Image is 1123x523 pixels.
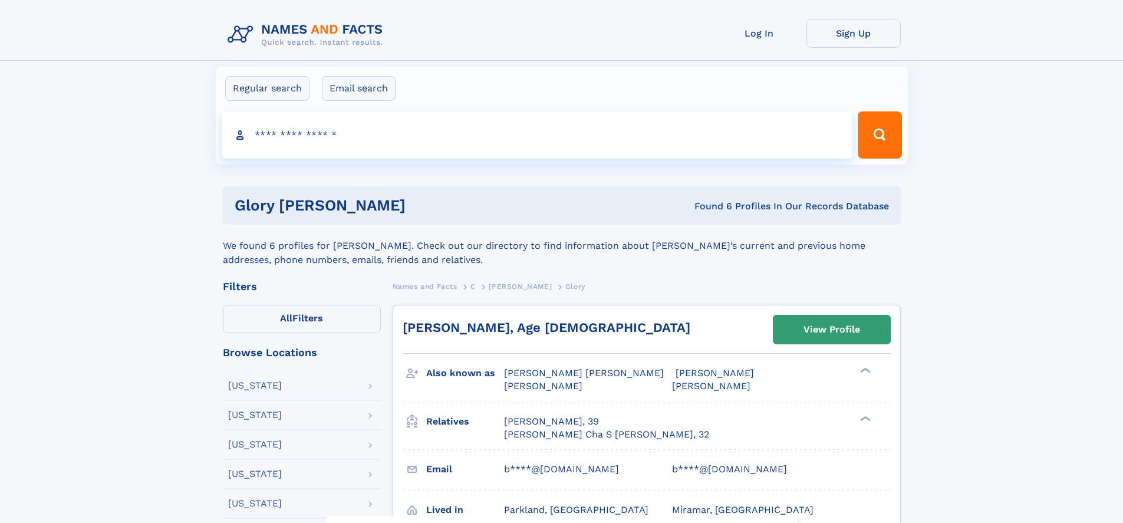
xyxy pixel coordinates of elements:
[228,410,282,420] div: [US_STATE]
[803,316,860,343] div: View Profile
[504,367,664,379] span: [PERSON_NAME] [PERSON_NAME]
[426,412,504,432] h3: Relatives
[565,282,585,291] span: Glory
[223,19,393,51] img: Logo Names and Facts
[857,367,871,374] div: ❯
[504,428,709,441] a: [PERSON_NAME] Cha S [PERSON_NAME], 32
[223,347,381,358] div: Browse Locations
[504,504,648,515] span: Parkland, [GEOGRAPHIC_DATA]
[426,459,504,479] h3: Email
[676,367,754,379] span: [PERSON_NAME]
[773,315,890,344] a: View Profile
[489,279,552,294] a: [PERSON_NAME]
[393,279,457,294] a: Names and Facts
[672,380,750,392] span: [PERSON_NAME]
[223,281,381,292] div: Filters
[489,282,552,291] span: [PERSON_NAME]
[223,305,381,333] label: Filters
[470,282,476,291] span: C
[235,198,550,213] h1: glory [PERSON_NAME]
[222,111,853,159] input: search input
[504,380,582,392] span: [PERSON_NAME]
[672,504,814,515] span: Miramar, [GEOGRAPHIC_DATA]
[470,279,476,294] a: C
[223,225,901,267] div: We found 6 profiles for [PERSON_NAME]. Check out our directory to find information about [PERSON_...
[857,415,871,422] div: ❯
[228,469,282,479] div: [US_STATE]
[550,200,889,213] div: Found 6 Profiles In Our Records Database
[228,440,282,449] div: [US_STATE]
[426,363,504,383] h3: Also known as
[712,19,806,48] a: Log In
[225,76,309,101] label: Regular search
[806,19,901,48] a: Sign Up
[322,76,396,101] label: Email search
[228,381,282,390] div: [US_STATE]
[504,415,599,428] a: [PERSON_NAME], 39
[280,313,292,324] span: All
[228,499,282,508] div: [US_STATE]
[403,320,690,335] a: [PERSON_NAME], Age [DEMOGRAPHIC_DATA]
[858,111,901,159] button: Search Button
[426,500,504,520] h3: Lived in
